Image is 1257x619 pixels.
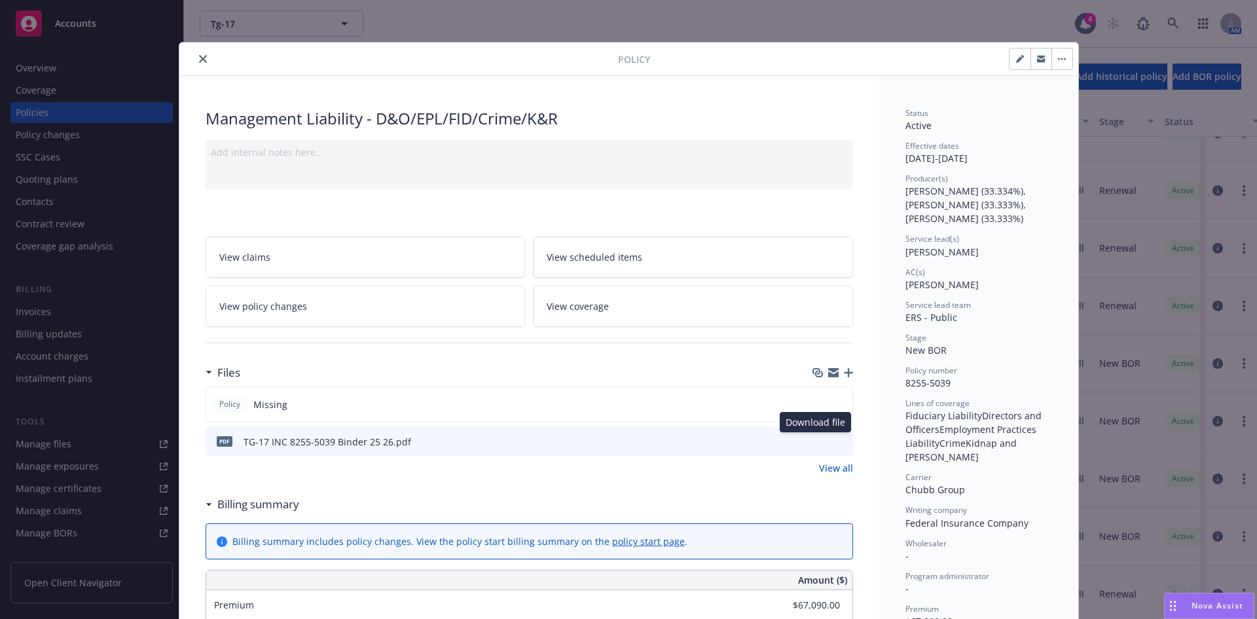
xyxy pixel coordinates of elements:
div: TG-17 INC 8255-5039 Binder 25 26.pdf [244,435,411,449]
span: Wholesaler [905,538,947,549]
span: Producer(s) [905,173,948,184]
span: Writing company [905,504,967,516]
span: Service lead(s) [905,233,959,244]
span: Premium [905,603,939,614]
span: ERS - Public [905,311,957,324]
span: Amount ($) [798,573,847,587]
a: View coverage [533,286,853,327]
span: Carrier [905,472,932,483]
span: Active [905,119,932,132]
div: Add internal notes here... [211,145,848,159]
span: Employment Practices Liability [905,423,1039,449]
div: Management Liability - D&O/EPL/FID/Crime/K&R [206,107,853,130]
h3: Billing summary [217,496,299,513]
span: View policy changes [219,299,307,313]
span: Program administrator [905,571,989,582]
span: [PERSON_NAME] [905,246,979,258]
div: Billing summary [206,496,299,513]
span: View claims [219,250,270,264]
a: View scheduled items [533,236,853,278]
span: [PERSON_NAME] [905,278,979,291]
a: View all [819,461,853,475]
span: Policy [618,52,650,66]
span: Missing [253,398,287,411]
span: Service lead team [905,299,971,310]
span: New BOR [905,344,947,356]
div: Drag to move [1165,593,1181,618]
span: Federal Insurance Company [905,517,1029,529]
div: Files [206,364,240,381]
span: [PERSON_NAME] (33.334%), [PERSON_NAME] (33.333%), [PERSON_NAME] (33.333%) [905,185,1029,225]
span: Status [905,107,928,119]
button: close [195,51,211,67]
span: AC(s) [905,267,925,278]
button: download file [815,435,826,449]
span: - [905,582,909,595]
div: Download file [780,412,851,432]
input: 0.00 [763,595,848,615]
span: Stage [905,332,926,343]
span: Policy [217,398,243,410]
span: Crime [939,437,966,449]
span: Lines of coverage [905,398,970,409]
a: View policy changes [206,286,526,327]
span: Nova Assist [1192,600,1243,611]
span: Fiduciary Liability [905,409,982,422]
div: [DATE] - [DATE] [905,140,1052,165]
span: View scheduled items [547,250,642,264]
a: policy start page [612,535,685,548]
span: Premium [214,599,254,611]
div: Billing summary includes policy changes. View the policy start billing summary on the . [232,535,687,548]
span: Kidnap and [PERSON_NAME] [905,437,1019,463]
h3: Files [217,364,240,381]
span: Directors and Officers [905,409,1044,436]
button: Nova Assist [1164,593,1254,619]
span: - [905,550,909,562]
span: 8255-5039 [905,377,951,389]
span: Chubb Group [905,483,965,496]
span: Effective dates [905,140,959,151]
span: Policy number [905,365,957,376]
span: pdf [217,436,232,446]
a: View claims [206,236,526,278]
span: View coverage [547,299,609,313]
button: preview file [836,435,848,449]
